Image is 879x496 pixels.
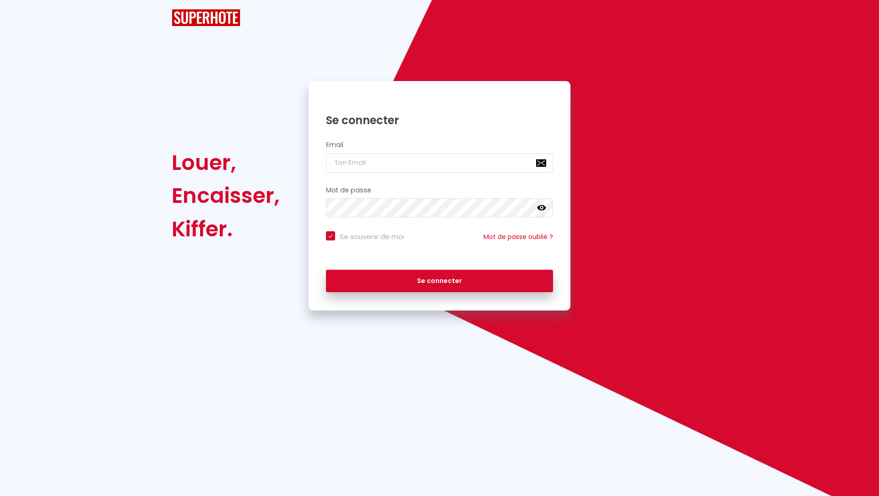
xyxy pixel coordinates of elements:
h2: Email [326,141,553,149]
button: Ouvrir le widget de chat LiveChat [7,4,35,31]
h2: Mot de passe [326,186,553,194]
a: Mot de passe oublié ? [483,232,553,241]
img: SuperHote logo [172,9,240,26]
button: Se connecter [326,270,553,293]
div: Encaisser, [172,179,280,212]
h1: Se connecter [326,113,553,127]
input: Ton Email [326,153,553,173]
div: Louer, [172,146,280,179]
div: Kiffer. [172,213,280,245]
